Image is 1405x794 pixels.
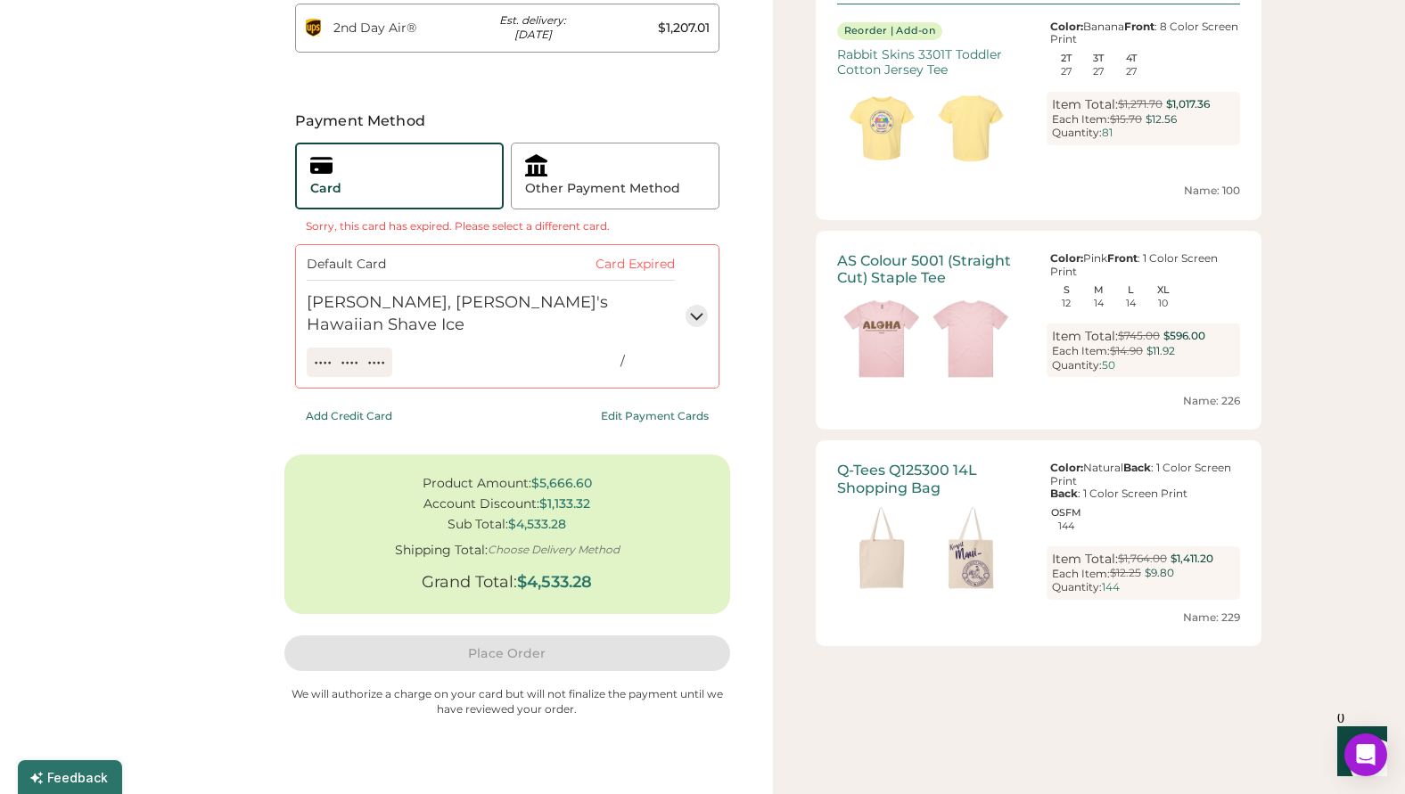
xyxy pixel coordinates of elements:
[1114,53,1147,63] div: 4T
[1050,461,1083,474] strong: Color:
[1050,53,1083,63] div: 2T
[1050,508,1083,518] div: OSFM
[1145,566,1174,581] div: $9.80
[1146,285,1179,295] div: XL
[310,154,333,176] img: creditcard.svg
[1047,252,1240,278] div: Pink : 1 Color Screen Print
[1052,345,1110,357] div: Each Item:
[601,410,709,422] div: Edit Payment Cards
[837,294,926,383] img: generate-image
[1058,521,1074,531] div: 144
[1344,733,1387,776] div: Open Intercom Messenger
[284,687,730,717] div: We will authorize a charge on your card but will not finalize the payment until we have reviewed ...
[1082,285,1115,295] div: M
[508,517,566,532] div: $4,533.28
[1082,53,1115,63] div: 3T
[926,503,1015,593] img: generate-image
[837,462,1031,495] div: Q-Tees Q125300 14L Shopping Bag
[1102,359,1115,372] div: 50
[1062,299,1071,308] div: 12
[1052,552,1118,567] div: Item Total:
[1107,251,1138,265] strong: Front
[305,19,323,37] img: UPS.png
[1166,97,1210,112] div: $1,017.36
[395,543,488,558] div: Shipping Total:
[1052,359,1102,372] div: Quantity:
[926,84,1015,173] img: generate-image
[1052,581,1102,593] div: Quantity:
[517,573,592,593] div: $4,533.28
[1094,299,1104,308] div: 14
[837,394,1240,409] div: Name: 226
[1114,285,1147,295] div: L
[531,476,592,491] div: $5,666.60
[284,635,730,671] button: Place Order
[1052,329,1118,344] div: Item Total:
[1163,329,1205,344] div: $596.00
[1110,344,1143,357] s: $14.90
[1124,20,1154,33] strong: Front
[1158,299,1168,308] div: 10
[844,24,935,38] div: Reorder | Add-on
[1126,299,1136,308] div: 14
[1061,67,1072,77] div: 27
[1047,20,1240,46] div: Banana : 8 Color Screen Print
[1050,251,1083,265] strong: Color:
[1110,566,1141,579] s: $12.25
[422,573,517,593] div: Grand Total:
[310,180,341,198] div: Card
[306,410,392,422] div: Add Credit Card
[478,13,588,44] div: Est. delivery: [DATE]
[539,496,590,512] div: $1,133.32
[837,252,1031,286] div: AS Colour 5001 (Straight Cut) Staple Tee
[1320,714,1397,790] iframe: Front Chat
[1052,568,1110,580] div: Each Item:
[284,111,730,132] div: Payment Method
[1050,20,1083,33] strong: Color:
[1126,67,1137,77] div: 27
[1146,112,1177,127] div: $12.56
[1146,344,1175,359] div: $11.92
[620,353,625,371] div: /
[1102,581,1120,593] div: 144
[1093,67,1104,77] div: 27
[525,154,547,176] img: bank-account.svg
[1050,285,1083,295] div: S
[423,496,539,512] div: Account Discount:
[837,184,1240,199] div: Name: 100
[423,476,531,491] div: Product Amount:
[525,180,680,198] div: Other Payment Method
[488,544,620,556] div: Choose Delivery Method
[490,256,675,274] div: Card Expired
[448,517,508,532] div: Sub Total:
[1118,329,1160,342] s: $745.00
[1050,487,1078,500] strong: Back
[1171,552,1213,567] div: $1,411.20
[1047,462,1240,500] div: Natural : 1 Color Screen Print : 1 Color Screen Print
[837,84,926,173] img: generate-image
[333,20,444,37] div: 2nd Day Air®
[295,220,620,233] div: Sorry, this card has expired. Please select a different card.
[307,256,491,274] div: Default Card
[1118,552,1167,565] s: $1,764.00
[314,351,385,373] div: •••• •••• ••••
[639,341,675,377] img: yH5BAEAAAAALAAAAAABAAEAAAIBRAA7
[837,610,1240,626] div: Name: 229
[837,47,1031,78] div: Rabbit Skins 3301T Toddler Cotton Jersey Tee
[599,20,710,37] div: $1,207.01
[307,291,625,336] div: [PERSON_NAME], [PERSON_NAME]'s Hawaiian Shave Ice
[926,294,1015,383] img: generate-image
[1123,461,1151,474] strong: Back
[837,503,926,593] img: generate-image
